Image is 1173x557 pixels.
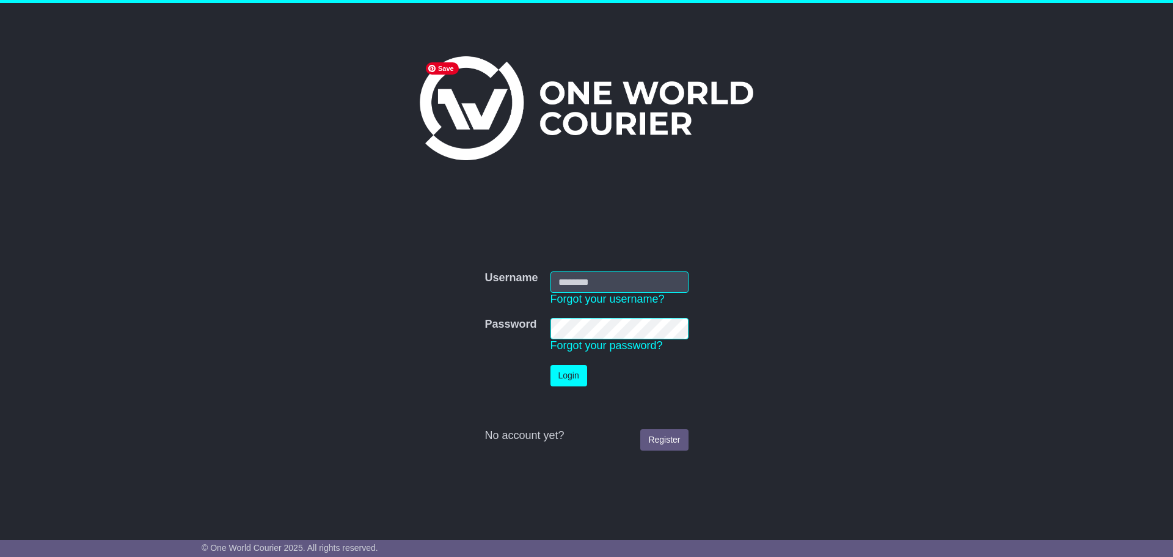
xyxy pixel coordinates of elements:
img: One World [420,56,753,160]
span: © One World Courier 2025. All rights reserved. [202,543,378,553]
button: Login [550,365,587,386]
label: Password [484,318,536,331]
span: Save [426,62,459,75]
a: Register [640,429,688,451]
label: Username [484,271,538,285]
div: No account yet? [484,429,688,443]
a: Forgot your password? [550,339,663,352]
a: Forgot your username? [550,293,665,305]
